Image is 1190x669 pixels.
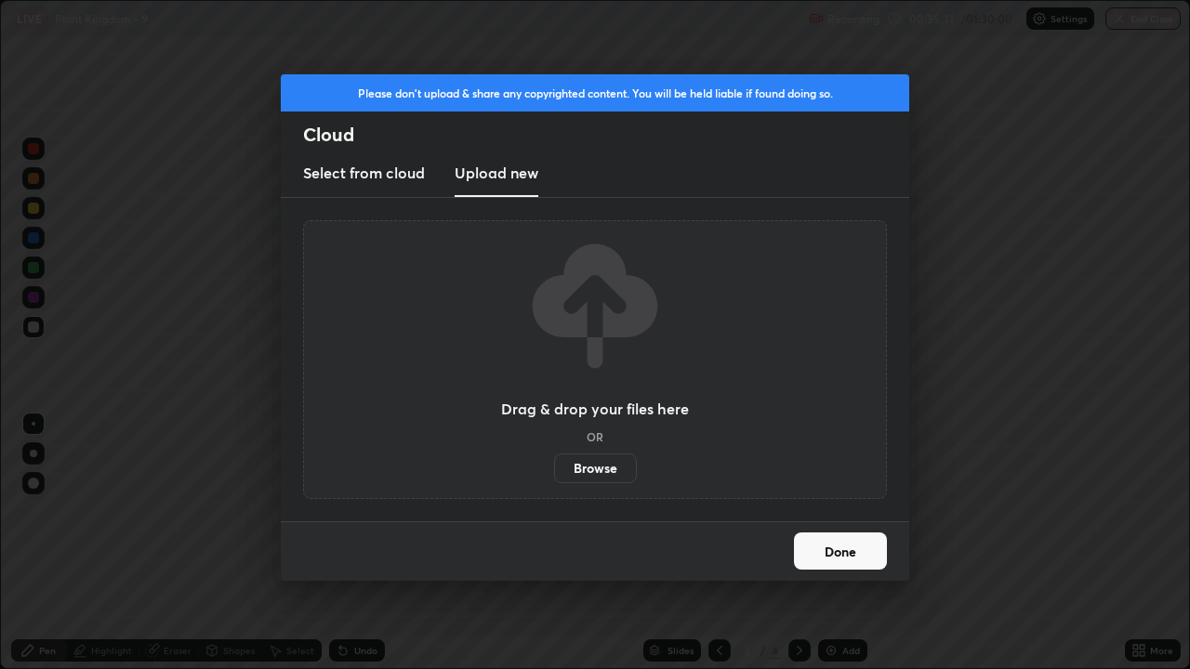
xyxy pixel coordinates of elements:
[303,162,425,184] h3: Select from cloud
[455,162,538,184] h3: Upload new
[281,74,909,111] div: Please don't upload & share any copyrighted content. You will be held liable if found doing so.
[794,532,887,570] button: Done
[587,431,603,442] h5: OR
[303,123,909,147] h2: Cloud
[501,401,689,416] h3: Drag & drop your files here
